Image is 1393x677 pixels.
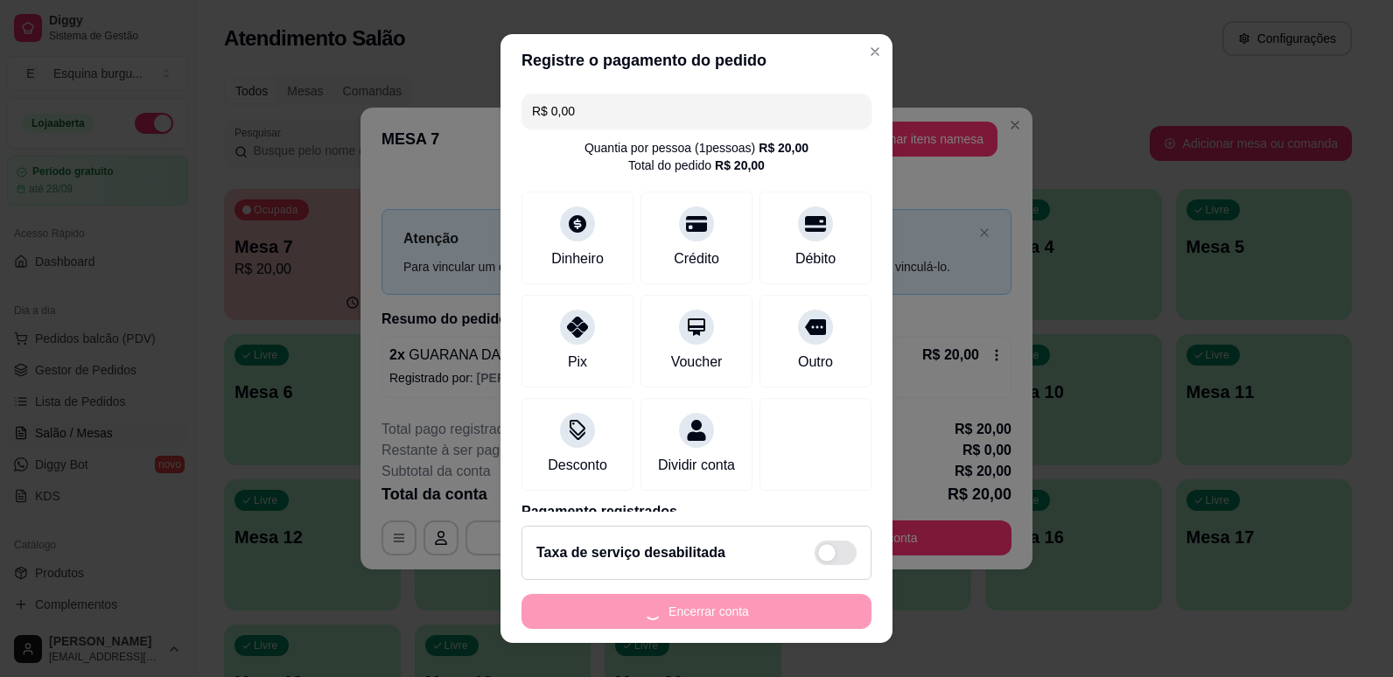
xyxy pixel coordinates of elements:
[674,248,719,269] div: Crédito
[500,34,892,87] header: Registre o pagamento do pedido
[521,501,871,522] p: Pagamento registrados
[628,157,765,174] div: Total do pedido
[548,455,607,476] div: Desconto
[671,352,723,373] div: Voucher
[532,94,861,129] input: Ex.: hambúrguer de cordeiro
[715,157,765,174] div: R$ 20,00
[568,352,587,373] div: Pix
[759,139,808,157] div: R$ 20,00
[536,542,725,563] h2: Taxa de serviço desabilitada
[658,455,735,476] div: Dividir conta
[551,248,604,269] div: Dinheiro
[795,248,836,269] div: Débito
[861,38,889,66] button: Close
[798,352,833,373] div: Outro
[584,139,808,157] div: Quantia por pessoa ( 1 pessoas)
